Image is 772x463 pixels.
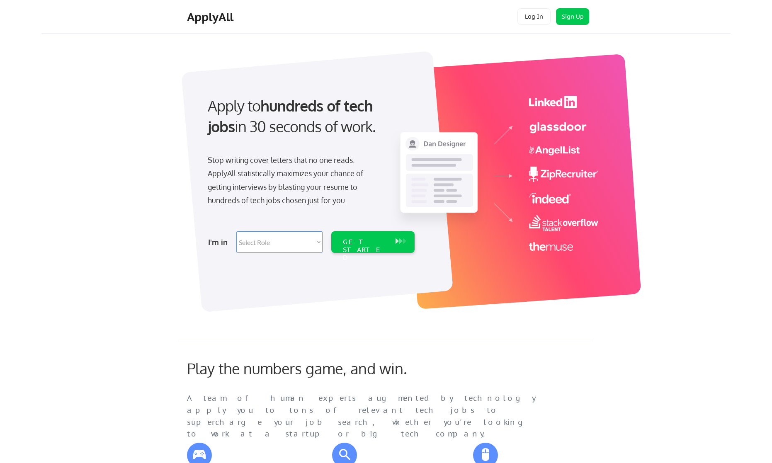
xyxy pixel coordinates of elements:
div: ApplyAll [187,10,236,24]
div: Play the numbers game, and win. [187,359,444,377]
div: Apply to in 30 seconds of work. [208,95,411,137]
div: I'm in [208,235,231,249]
div: A team of human experts augmented by technology apply you to tons of relevant tech jobs to superc... [187,393,552,440]
div: Stop writing cover letters that no one reads. ApplyAll statistically maximizes your chance of get... [208,153,378,207]
button: Sign Up [556,8,589,25]
button: Log In [517,8,551,25]
div: GET STARTED [343,238,387,262]
strong: hundreds of tech jobs [208,96,376,136]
